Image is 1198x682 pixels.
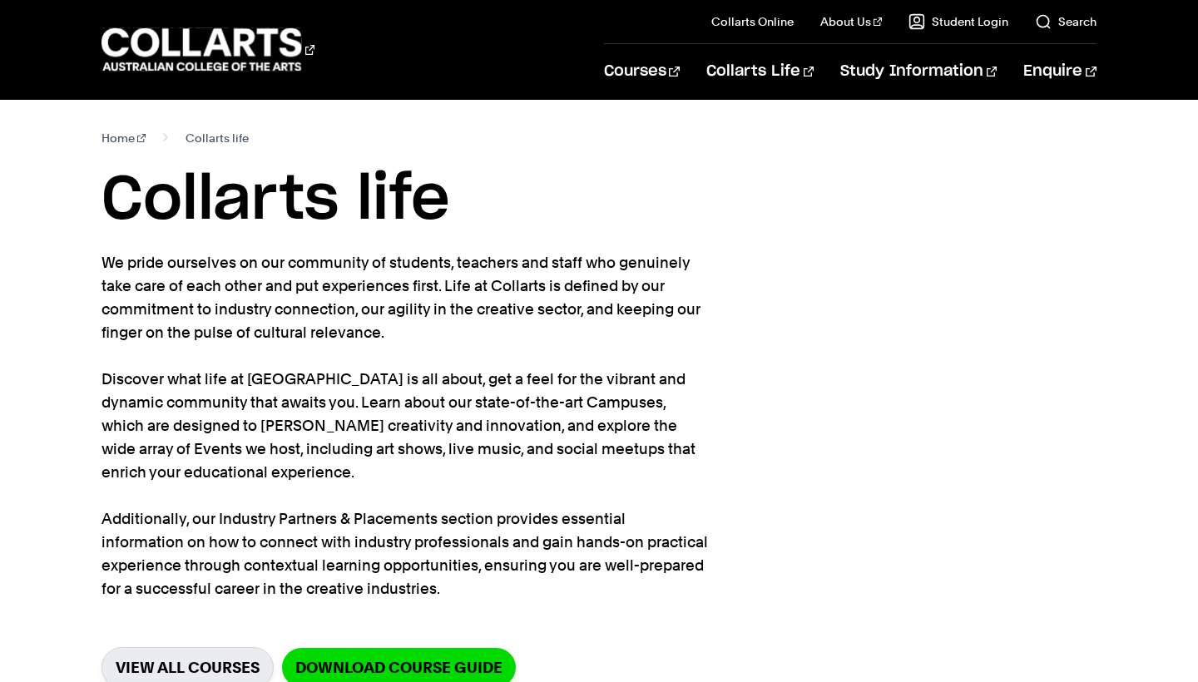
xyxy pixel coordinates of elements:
a: Student Login [908,13,1008,30]
a: Collarts Online [711,13,794,30]
a: Search [1035,13,1097,30]
a: Study Information [840,44,997,99]
h1: Collarts life [101,163,1096,238]
a: About Us [820,13,882,30]
div: Go to homepage [101,26,314,73]
a: Courses [604,44,680,99]
a: Home [101,126,146,150]
a: Collarts Life [706,44,814,99]
p: We pride ourselves on our community of students, teachers and staff who genuinely take care of ea... [101,251,709,600]
span: Collarts life [186,126,249,150]
a: Enquire [1023,44,1096,99]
